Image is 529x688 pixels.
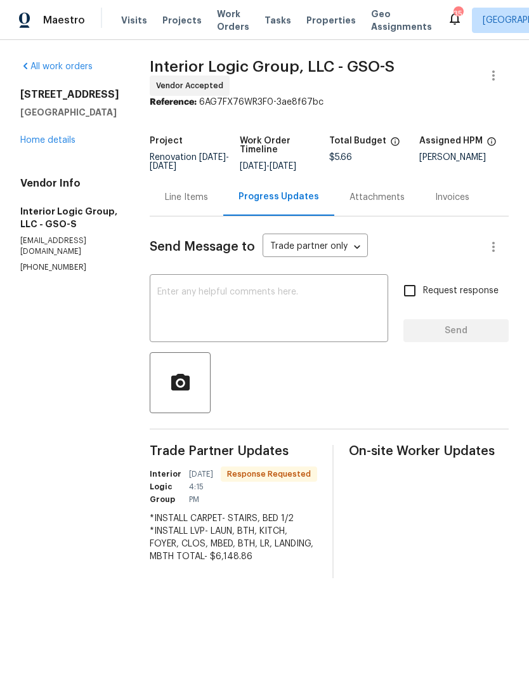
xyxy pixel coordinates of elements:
[20,205,119,230] h5: Interior Logic Group, LLC - GSO-S
[423,284,499,298] span: Request response
[150,96,509,109] div: 6AG7FX76WR3F0-3ae8f67bc
[390,136,400,153] span: The total cost of line items that have been proposed by Opendoor. This sum includes line items th...
[150,136,183,145] h5: Project
[150,162,176,171] span: [DATE]
[270,162,296,171] span: [DATE]
[306,14,356,27] span: Properties
[240,162,266,171] span: [DATE]
[150,512,317,563] div: *INSTALL CARPET- STAIRS, BED 1/2 *INSTALL LVP- LAUN, BTH, KITCH, FOYER, CLOS, MBED, BTH, LR, LAND...
[121,14,147,27] span: Visits
[349,445,509,458] span: On-site Worker Updates
[435,191,469,204] div: Invoices
[240,162,296,171] span: -
[419,136,483,145] h5: Assigned HPM
[150,98,197,107] b: Reference:
[329,153,352,162] span: $5.66
[150,153,229,171] span: Renovation
[20,262,119,273] p: [PHONE_NUMBER]
[150,59,395,74] span: Interior Logic Group, LLC - GSO-S
[150,241,255,253] span: Send Message to
[349,191,405,204] div: Attachments
[43,14,85,27] span: Maestro
[189,468,213,506] span: [DATE] 4:15 PM
[487,136,497,153] span: The hpm assigned to this work order.
[329,136,386,145] h5: Total Budget
[20,88,119,101] h2: [STREET_ADDRESS]
[156,79,228,92] span: Vendor Accepted
[162,14,202,27] span: Projects
[222,468,316,480] span: Response Requested
[263,237,368,258] div: Trade partner only
[217,8,249,33] span: Work Orders
[419,153,509,162] div: [PERSON_NAME]
[20,62,93,71] a: All work orders
[20,235,119,257] p: [EMAIL_ADDRESS][DOMAIN_NAME]
[454,8,462,20] div: 35
[150,445,317,458] span: Trade Partner Updates
[20,177,119,190] h4: Vendor Info
[20,136,75,145] a: Home details
[150,468,181,506] h6: Interior Logic Group
[240,136,330,154] h5: Work Order Timeline
[199,153,226,162] span: [DATE]
[20,106,119,119] h5: [GEOGRAPHIC_DATA]
[371,8,432,33] span: Geo Assignments
[264,16,291,25] span: Tasks
[238,190,319,203] div: Progress Updates
[150,153,229,171] span: -
[165,191,208,204] div: Line Items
